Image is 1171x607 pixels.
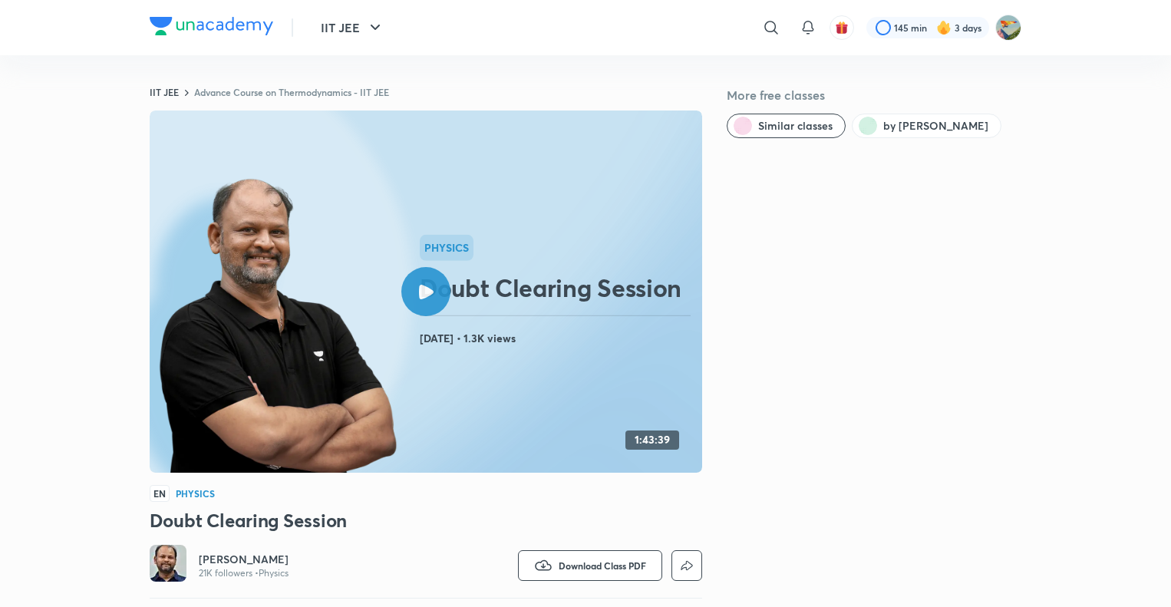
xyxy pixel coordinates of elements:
[995,15,1021,41] img: Riyan wanchoo
[150,508,702,533] h3: Doubt Clearing Session
[420,328,696,348] h4: [DATE] • 1.3K views
[176,489,215,498] h4: Physics
[199,552,289,567] a: [PERSON_NAME]
[199,567,289,579] p: 21K followers • Physics
[150,545,186,586] a: Avatar
[518,550,662,581] button: Download Class PDF
[883,118,988,134] span: by Nitin Sachan
[312,12,394,43] button: IIT JEE
[150,86,179,98] a: IIT JEE
[420,272,696,303] h2: Doubt Clearing Session
[758,118,833,134] span: Similar classes
[727,114,846,138] button: Similar classes
[559,559,646,572] span: Download Class PDF
[830,15,854,40] button: avatar
[727,86,1021,104] h5: More free classes
[150,17,273,39] a: Company Logo
[852,114,1001,138] button: by Nitin Sachan
[150,485,170,502] span: EN
[936,20,952,35] img: streak
[150,17,273,35] img: Company Logo
[150,545,186,582] img: Avatar
[194,86,389,98] a: Advance Course on Thermodynamics - IIT JEE
[835,21,849,35] img: avatar
[635,434,670,447] h4: 1:43:39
